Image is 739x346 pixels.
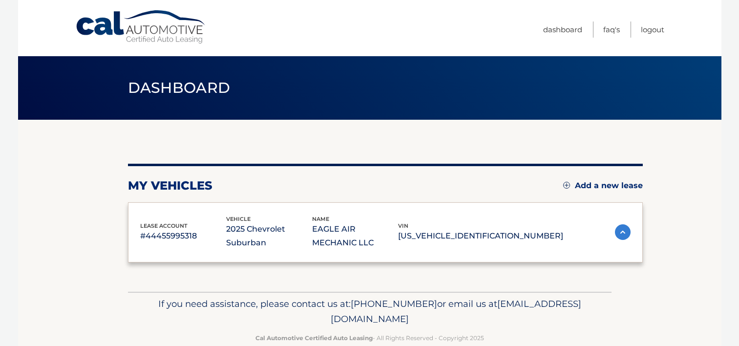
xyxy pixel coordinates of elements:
[140,222,188,229] span: lease account
[134,333,605,343] p: - All Rights Reserved - Copyright 2025
[75,10,207,44] a: Cal Automotive
[226,216,251,222] span: vehicle
[543,22,582,38] a: Dashboard
[563,181,643,191] a: Add a new lease
[134,296,605,327] p: If you need assistance, please contact us at: or email us at
[563,182,570,189] img: add.svg
[615,224,631,240] img: accordion-active.svg
[312,222,398,250] p: EAGLE AIR MECHANIC LLC
[351,298,437,309] span: [PHONE_NUMBER]
[140,229,226,243] p: #44455995318
[312,216,329,222] span: name
[398,229,563,243] p: [US_VEHICLE_IDENTIFICATION_NUMBER]
[641,22,664,38] a: Logout
[255,334,373,342] strong: Cal Automotive Certified Auto Leasing
[603,22,620,38] a: FAQ's
[128,79,231,97] span: Dashboard
[226,222,312,250] p: 2025 Chevrolet Suburban
[128,178,212,193] h2: my vehicles
[398,222,408,229] span: vin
